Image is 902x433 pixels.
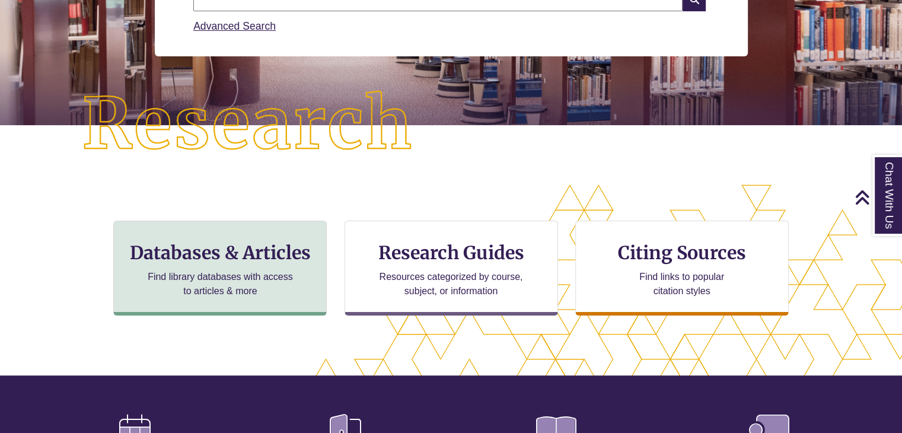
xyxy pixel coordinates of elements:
img: Research [45,54,451,195]
a: Databases & Articles Find library databases with access to articles & more [113,221,327,316]
p: Resources categorized by course, subject, or information [374,270,528,298]
h3: Citing Sources [610,241,754,264]
a: Back to Top [855,189,899,205]
a: Citing Sources Find links to popular citation styles [575,221,789,316]
a: Research Guides Resources categorized by course, subject, or information [345,221,558,316]
p: Find library databases with access to articles & more [143,270,298,298]
a: Advanced Search [193,20,276,32]
p: Find links to popular citation styles [624,270,740,298]
h3: Research Guides [355,241,548,264]
h3: Databases & Articles [123,241,317,264]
